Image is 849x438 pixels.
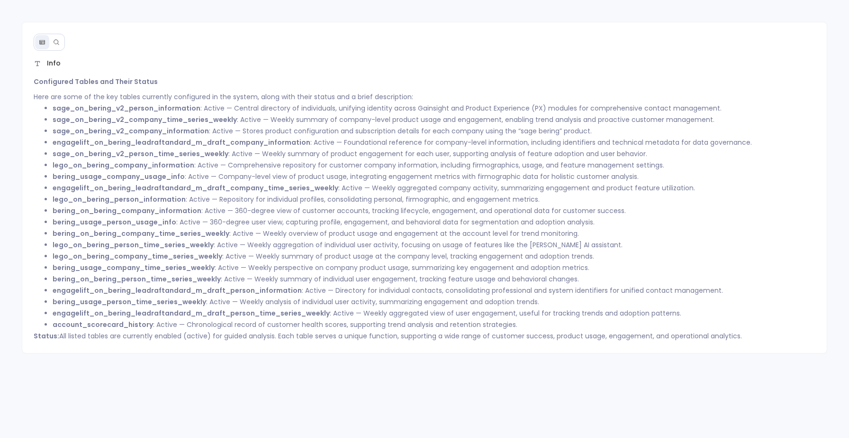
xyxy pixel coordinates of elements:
li: : Active — Weekly summary of product engagement for each user, supporting analysis of feature ado... [53,148,815,159]
span: Info [47,58,61,68]
li: : Active — Weekly perspective on company product usage, summarizing key engagement and adoption m... [53,262,815,273]
strong: lego_on_bering_person_information [53,195,186,204]
strong: engagelift_on_bering_leadraftandard_m_draft_company_time_series_weekly [53,183,338,193]
strong: lego_on_bering_person_time_series_weekly [53,240,214,250]
li: : Active — Foundational reference for company-level information, including identifiers and techni... [53,137,815,148]
li: : Active — Chronological record of customer health scores, supporting trend analysis and retentio... [53,319,815,330]
li: : Active — 360-degree user view, capturing profile, engagement, and behavioral data for segmentat... [53,216,815,228]
strong: sage_on_bering_v2_person_time_series_weekly [53,149,228,158]
strong: bering_on_bering_company_information [53,206,201,215]
li: : Active — Company-level view of product usage, integrating engagement metrics with firmographic ... [53,171,815,182]
li: : Active — Weekly aggregation of individual user activity, focusing on usage of features like the... [53,239,815,251]
li: : Active — Stores product configuration and subscription details for each company using the “sage... [53,125,815,137]
li: : Active — Weekly summary of company-level product usage and engagement, enabling trend analysis ... [53,114,815,125]
li: : Active — Weekly aggregated view of user engagement, useful for tracking trends and adoption pat... [53,308,815,319]
strong: bering_usage_company_time_series_weekly [53,263,215,272]
strong: sage_on_bering_v2_company_time_series_weekly [53,115,237,124]
li: : Active — Weekly aggregated company activity, summarizing engagement and product feature utiliza... [53,182,815,194]
strong: sage_on_bering_v2_person_information [53,103,200,113]
strong: lego_on_bering_company_information [53,160,194,170]
li: : Active — Directory for individual contacts, consolidating professional and system identifiers f... [53,285,815,296]
li: : Active — Comprehensive repository for customer company information, including firmographics, us... [53,159,815,171]
li: : Active — Weekly summary of individual user engagement, tracking feature usage and behavioral ch... [53,273,815,285]
p: All listed tables are currently enabled (active) for guided analysis. Each table serves a unique ... [34,330,815,342]
strong: bering_on_bering_person_time_series_weekly [53,274,221,284]
strong: sage_on_bering_v2_company_information [53,126,209,136]
strong: bering_on_bering_company_time_series_weekly [53,229,229,238]
li: : Active — Weekly analysis of individual user activity, summarizing engagement and adoption trends. [53,296,815,308]
li: : Active — Central directory of individuals, unifying identity across Gainsight and Product Exper... [53,103,815,114]
li: : Active — 360-degree view of customer accounts, tracking lifecycle, engagement, and operational ... [53,205,815,216]
strong: engagelift_on_bering_leadraftandard_m_draft_person_time_series_weekly [53,308,330,318]
strong: Status: [34,331,59,341]
strong: bering_usage_person_time_series_weekly [53,297,206,307]
p: Here are some of the key tables currently configured in the system, along with their status and a... [34,91,815,103]
strong: Configured Tables and Their Status [34,77,158,86]
strong: engagelift_on_bering_leadraftandard_m_draft_company_information [53,138,310,147]
li: : Active — Weekly summary of product usage at the company level, tracking engagement and adoption... [53,251,815,262]
strong: lego_on_bering_company_time_series_weekly [53,252,222,261]
li: : Active — Weekly overview of product usage and engagement at the account level for trend monitor... [53,228,815,239]
strong: engagelift_on_bering_leadraftandard_m_draft_person_information [53,286,302,295]
li: : Active — Repository for individual profiles, consolidating personal, firmographic, and engageme... [53,194,815,205]
strong: account_scorecard_history [53,320,153,329]
strong: bering_usage_company_usage_info [53,172,185,181]
strong: bering_usage_person_usage_info [53,217,176,227]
